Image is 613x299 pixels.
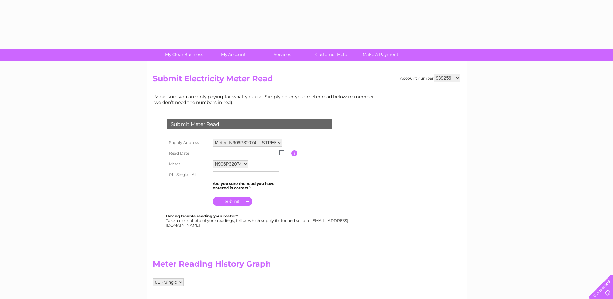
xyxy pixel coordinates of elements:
[206,49,260,61] a: My Account
[305,49,358,61] a: Customer Help
[166,170,211,180] th: 01 - Single - All
[153,260,379,272] h2: Meter Reading History Graph
[400,74,460,82] div: Account number
[166,214,349,227] div: Take a clear photo of your readings, tell us which supply it's for and send to [EMAIL_ADDRESS][DO...
[166,148,211,159] th: Read Date
[279,150,284,155] img: ...
[166,159,211,170] th: Meter
[157,49,211,61] a: My Clear Business
[167,119,332,129] div: Submit Meter Read
[354,49,407,61] a: Make A Payment
[211,180,291,192] td: Are you sure the read you have entered is correct?
[256,49,309,61] a: Services
[153,93,379,106] td: Make sure you are only paying for what you use. Simply enter your meter read below (remember we d...
[291,150,298,156] input: Information
[166,214,238,218] b: Having trouble reading your meter?
[166,137,211,148] th: Supply Address
[153,74,460,86] h2: Submit Electricity Meter Read
[213,197,252,206] input: Submit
